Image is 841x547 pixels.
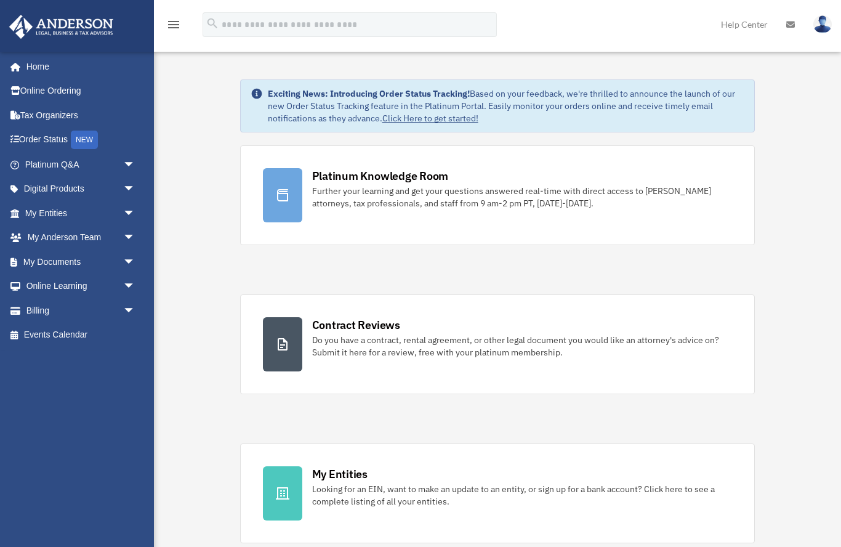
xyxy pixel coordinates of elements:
[9,225,154,250] a: My Anderson Teamarrow_drop_down
[312,168,449,184] div: Platinum Knowledge Room
[166,22,181,32] a: menu
[9,201,154,225] a: My Entitiesarrow_drop_down
[123,152,148,177] span: arrow_drop_down
[268,88,470,99] strong: Exciting News: Introducing Order Status Tracking!
[9,103,154,128] a: Tax Organizers
[312,185,733,209] div: Further your learning and get your questions answered real-time with direct access to [PERSON_NAM...
[9,249,154,274] a: My Documentsarrow_drop_down
[9,177,154,201] a: Digital Productsarrow_drop_down
[123,177,148,202] span: arrow_drop_down
[382,113,478,124] a: Click Here to get started!
[123,225,148,251] span: arrow_drop_down
[9,323,154,347] a: Events Calendar
[312,317,400,333] div: Contract Reviews
[240,294,755,394] a: Contract Reviews Do you have a contract, rental agreement, or other legal document you would like...
[240,145,755,245] a: Platinum Knowledge Room Further your learning and get your questions answered real-time with dire...
[9,54,148,79] a: Home
[123,201,148,226] span: arrow_drop_down
[9,298,154,323] a: Billingarrow_drop_down
[312,466,368,482] div: My Entities
[123,274,148,299] span: arrow_drop_down
[240,444,755,543] a: My Entities Looking for an EIN, want to make an update to an entity, or sign up for a bank accoun...
[268,87,745,124] div: Based on your feedback, we're thrilled to announce the launch of our new Order Status Tracking fe...
[71,131,98,149] div: NEW
[9,128,154,153] a: Order StatusNEW
[123,298,148,323] span: arrow_drop_down
[6,15,117,39] img: Anderson Advisors Platinum Portal
[312,483,733,508] div: Looking for an EIN, want to make an update to an entity, or sign up for a bank account? Click her...
[312,334,733,359] div: Do you have a contract, rental agreement, or other legal document you would like an attorney's ad...
[166,17,181,32] i: menu
[123,249,148,275] span: arrow_drop_down
[9,152,154,177] a: Platinum Q&Aarrow_drop_down
[813,15,832,33] img: User Pic
[9,79,154,103] a: Online Ordering
[9,274,154,299] a: Online Learningarrow_drop_down
[206,17,219,30] i: search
